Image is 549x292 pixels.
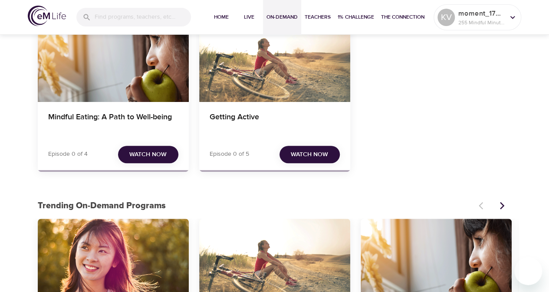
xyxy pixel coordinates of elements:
[266,13,298,22] span: On-Demand
[338,13,374,22] span: 1% Challenge
[279,146,340,164] button: Watch Now
[458,19,504,26] p: 255 Mindful Minutes
[291,149,328,160] span: Watch Now
[199,17,350,102] button: Getting Active
[458,8,504,19] p: moment_1755283842
[48,112,178,133] h4: Mindful Eating: A Path to Well-being
[305,13,331,22] span: Teachers
[95,8,191,26] input: Find programs, teachers, etc...
[493,196,512,215] button: Next items
[38,199,473,212] p: Trending On-Demand Programs
[211,13,232,22] span: Home
[210,112,340,133] h4: Getting Active
[129,149,167,160] span: Watch Now
[437,9,455,26] div: KV
[118,146,178,164] button: Watch Now
[381,13,424,22] span: The Connection
[514,257,542,285] iframe: Button to launch messaging window
[210,150,249,159] p: Episode 0 of 5
[28,6,66,26] img: logo
[38,17,189,102] button: Mindful Eating: A Path to Well-being
[239,13,260,22] span: Live
[48,150,88,159] p: Episode 0 of 4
